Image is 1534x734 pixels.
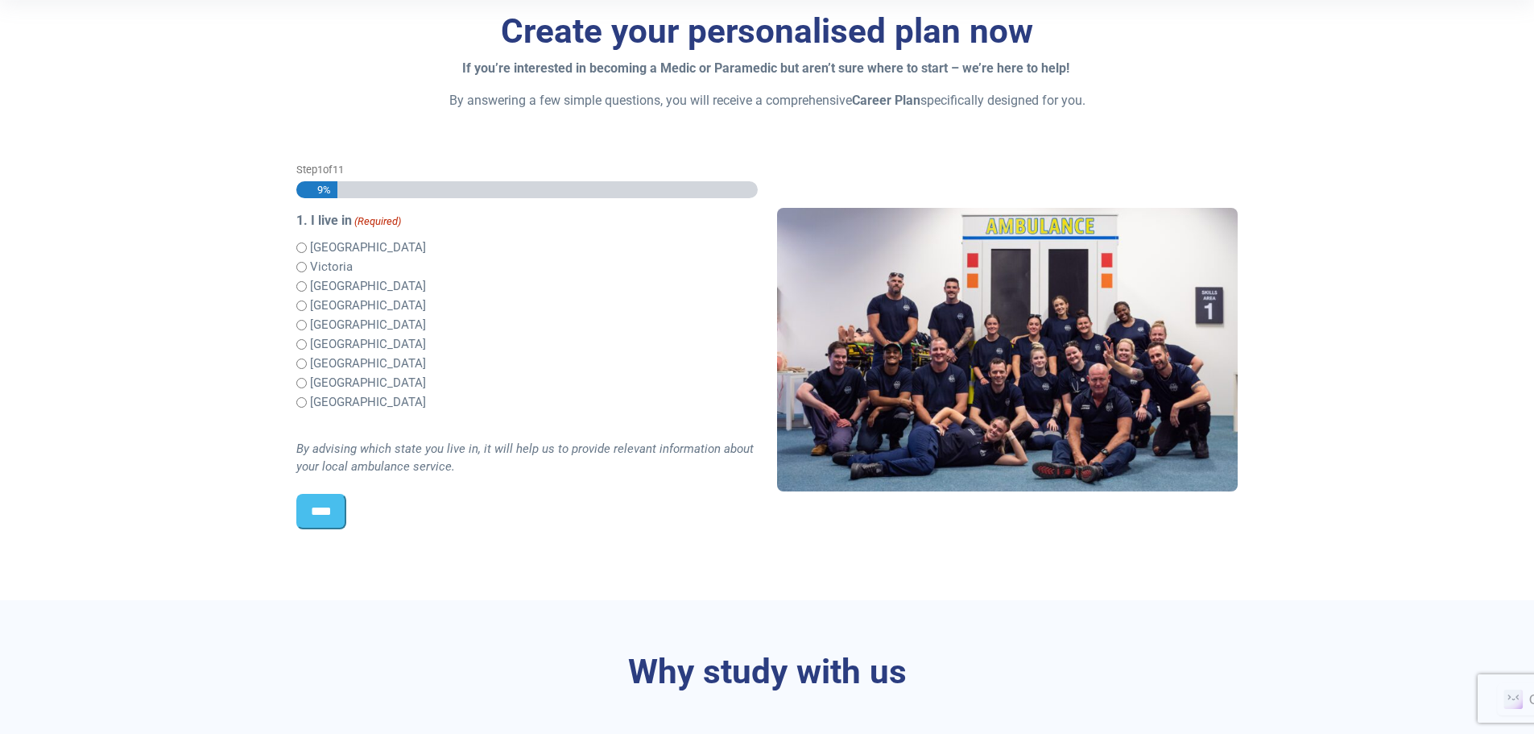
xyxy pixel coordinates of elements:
[310,238,426,257] label: [GEOGRAPHIC_DATA]
[296,91,1238,110] p: By answering a few simple questions, you will receive a comprehensive specifically designed for you.
[310,277,426,296] label: [GEOGRAPHIC_DATA]
[310,374,426,392] label: [GEOGRAPHIC_DATA]
[310,355,426,373] label: [GEOGRAPHIC_DATA]
[333,164,344,176] span: 11
[310,335,426,354] label: [GEOGRAPHIC_DATA]
[310,316,426,334] label: [GEOGRAPHIC_DATA]
[296,11,1238,52] h3: Create your personalised plan now
[296,442,754,475] i: By advising which state you live in, it will help us to provide relevant information about your l...
[296,652,1238,693] h3: Why study with us
[296,211,758,230] legend: 1. I live in
[317,164,323,176] span: 1
[310,258,353,276] label: Victoria
[353,214,401,230] span: (Required)
[310,297,426,315] label: [GEOGRAPHIC_DATA]
[852,93,920,108] strong: Career Plan
[310,393,426,412] label: [GEOGRAPHIC_DATA]
[462,60,1069,76] strong: If you’re interested in becoming a Medic or Paramedic but aren’t sure where to start – we’re here...
[310,181,331,198] span: 9%
[296,162,758,177] p: Step of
